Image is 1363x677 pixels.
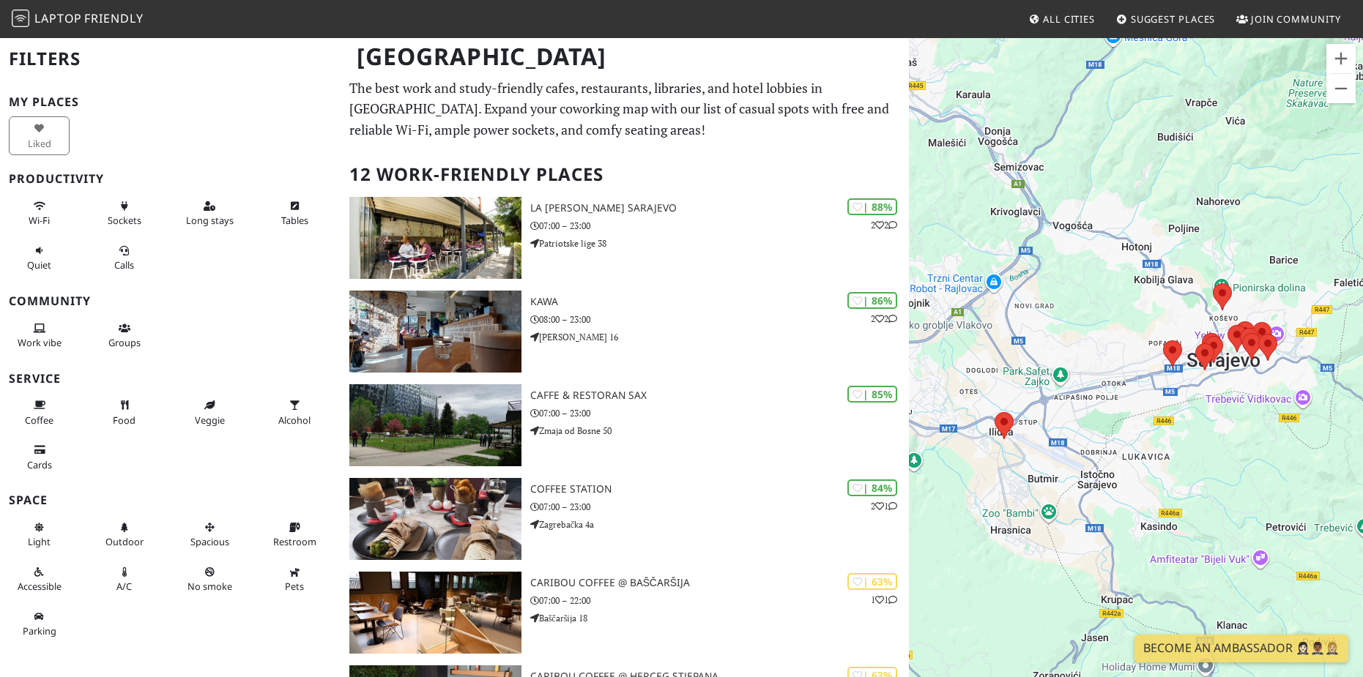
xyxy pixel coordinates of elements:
h1: [GEOGRAPHIC_DATA] [345,37,905,77]
p: The best work and study-friendly cafes, restaurants, libraries, and hotel lobbies in [GEOGRAPHIC_... [349,78,899,141]
div: | 85% [847,386,897,403]
span: Video/audio calls [114,258,134,272]
button: Restroom [264,515,325,554]
a: LaptopFriendly LaptopFriendly [12,7,144,32]
span: Stable Wi-Fi [29,214,50,227]
span: Food [113,414,135,427]
a: Kawa | 86% 22 Kawa 08:00 – 23:00 [PERSON_NAME] 16 [341,291,908,373]
a: Suggest Places [1110,6,1222,32]
button: Tables [264,194,325,233]
h3: Service [9,372,332,386]
span: Suggest Places [1131,12,1216,26]
a: All Cities [1022,6,1101,32]
button: Cards [9,438,70,476]
button: Parking [9,605,70,643]
p: 08:00 – 23:00 [530,313,909,326]
p: 07:00 – 23:00 [530,500,909,514]
span: Air conditioned [116,580,132,593]
button: Coffee [9,393,70,432]
a: La Delicia Sarajevo | 88% 22 La [PERSON_NAME] Sarajevo 07:00 – 23:00 Patriotske lige 38 [341,197,908,279]
button: Sockets [94,194,155,233]
img: Caribou Coffee @ Baščaršija [349,572,521,654]
p: [PERSON_NAME] 16 [530,330,909,344]
h2: Filters [9,37,332,81]
button: Calls [94,239,155,277]
button: Spacious [179,515,240,554]
span: Friendly [84,10,143,26]
span: All Cities [1043,12,1095,26]
h3: Caribou Coffee @ Baščaršija [530,577,909,589]
h3: Community [9,294,332,308]
p: Patriotske lige 38 [530,236,909,250]
button: Wi-Fi [9,194,70,233]
a: Join Community [1230,6,1347,32]
button: Work vibe [9,316,70,355]
span: People working [18,336,62,349]
h3: My Places [9,95,332,109]
button: Zoom out [1326,74,1356,103]
span: Long stays [186,214,234,227]
button: No smoke [179,560,240,599]
button: Zoom in [1326,44,1356,73]
button: Veggie [179,393,240,432]
p: 07:00 – 22:00 [530,594,909,607]
span: Veggie [195,414,225,427]
button: Light [9,515,70,554]
a: Become an Ambassador 🤵🏻‍♀️🤵🏾‍♂️🤵🏼‍♀️ [1134,635,1348,662]
h3: Coffee Station [530,483,909,495]
h3: Space [9,493,332,507]
span: Laptop [34,10,82,26]
p: 2 2 [871,312,897,326]
p: 07:00 – 23:00 [530,406,909,420]
p: 1 1 [871,593,897,607]
button: A/C [94,560,155,599]
span: Accessible [18,580,62,593]
span: Outdoor area [105,535,144,548]
span: Group tables [108,336,141,349]
span: Join Community [1251,12,1341,26]
a: Caribou Coffee @ Baščaršija | 63% 11 Caribou Coffee @ Baščaršija 07:00 – 22:00 Baščaršija 18 [341,572,908,654]
img: Kawa [349,291,521,373]
p: 2 2 [871,218,897,232]
span: Quiet [27,258,51,272]
h2: 12 Work-Friendly Places [349,152,899,197]
img: LaptopFriendly [12,10,29,27]
img: Caffe & Restoran SAX [349,384,521,466]
p: Baščaršija 18 [530,611,909,625]
a: Coffee Station | 84% 21 Coffee Station 07:00 – 23:00 Zagrebačka 4a [341,478,908,560]
span: Pet friendly [285,580,304,593]
p: 2 1 [871,499,897,513]
div: | 88% [847,198,897,215]
h3: Kawa [530,296,909,308]
span: Parking [23,624,56,637]
span: Coffee [25,414,53,427]
button: Groups [94,316,155,355]
a: Caffe & Restoran SAX | 85% Caffe & Restoran SAX 07:00 – 23:00 Zmaja od Bosne 50 [341,384,908,466]
button: Outdoor [94,515,155,554]
span: Alcohol [278,414,311,427]
span: Work-friendly tables [281,214,308,227]
button: Quiet [9,239,70,277]
img: Coffee Station [349,478,521,560]
span: Restroom [273,535,316,548]
span: Natural light [28,535,51,548]
button: Food [94,393,155,432]
h3: Productivity [9,172,332,186]
button: Pets [264,560,325,599]
p: 07:00 – 23:00 [530,219,909,233]
div: | 84% [847,479,897,496]
span: Smoke free [187,580,232,593]
h3: La [PERSON_NAME] Sarajevo [530,202,909,214]
span: Spacious [190,535,229,548]
span: Credit cards [27,458,52,471]
p: Zagrebačka 4a [530,517,909,531]
button: Alcohol [264,393,325,432]
button: Accessible [9,560,70,599]
div: | 86% [847,292,897,309]
div: | 63% [847,573,897,590]
h3: Caffe & Restoran SAX [530,389,909,402]
img: La Delicia Sarajevo [349,197,521,279]
button: Long stays [179,194,240,233]
p: Zmaja od Bosne 50 [530,424,909,438]
span: Power sockets [108,214,141,227]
